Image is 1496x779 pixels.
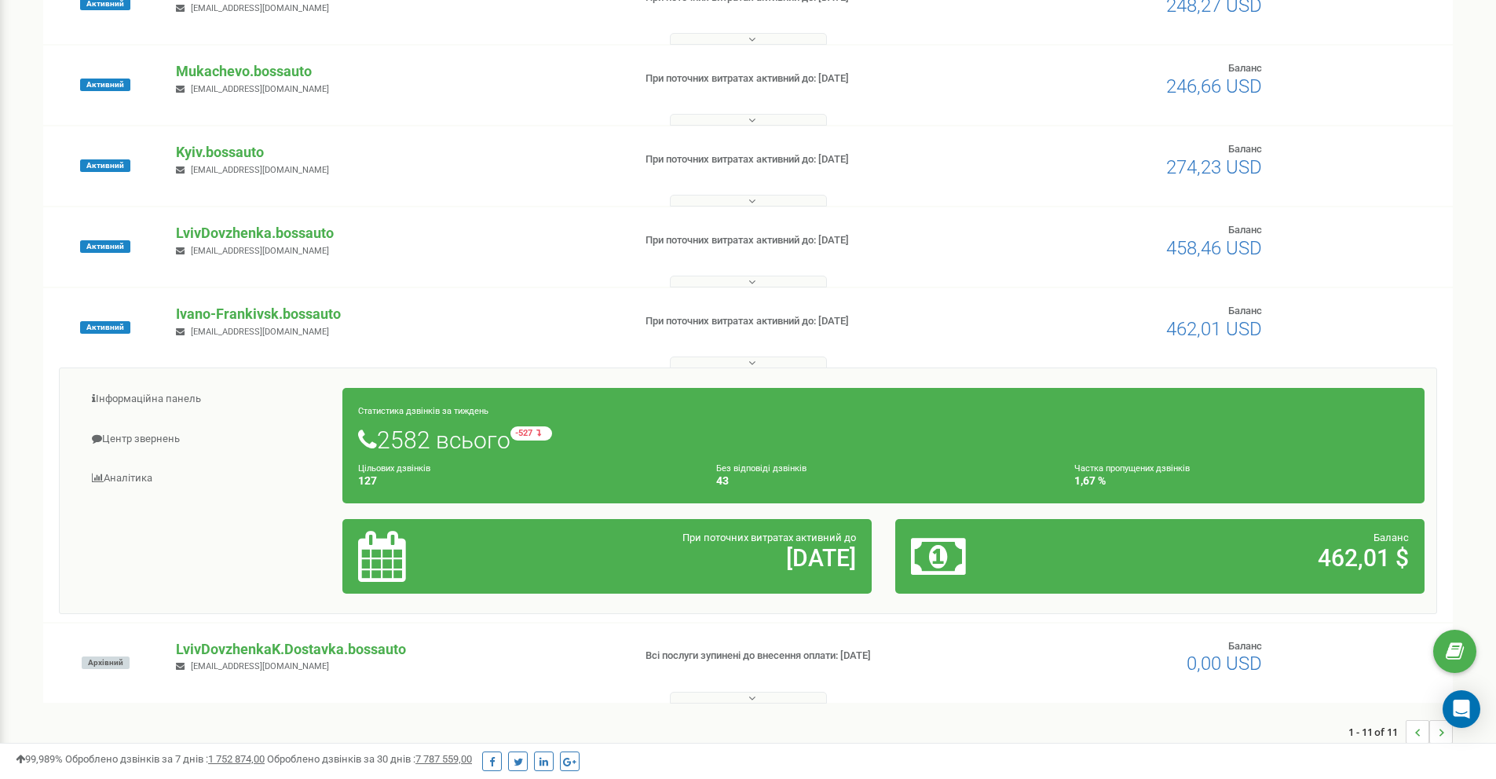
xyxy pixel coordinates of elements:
small: Частка пропущених дзвінків [1074,463,1190,474]
span: 462,01 USD [1166,318,1262,340]
u: 7 787 559,00 [415,753,472,765]
span: Оброблено дзвінків за 30 днів : [267,753,472,765]
span: Активний [80,240,130,253]
span: 99,989% [16,753,63,765]
p: Kyiv.bossauto [176,142,620,163]
span: Баланс [1228,224,1262,236]
a: Центр звернень [71,420,343,459]
span: Активний [80,159,130,172]
h1: 2582 всього [358,426,1409,453]
u: 1 752 874,00 [208,753,265,765]
div: Open Intercom Messenger [1443,690,1480,728]
h4: 1,67 % [1074,475,1409,487]
span: Баланс [1228,305,1262,316]
p: При поточних витратах активний до: [DATE] [646,152,972,167]
span: 274,23 USD [1166,156,1262,178]
h2: 462,01 $ [1085,545,1409,571]
p: Ivano-Frankivsk.bossauto [176,304,620,324]
span: Архівний [82,656,130,669]
span: [EMAIL_ADDRESS][DOMAIN_NAME] [191,661,329,671]
a: Аналiтика [71,459,343,498]
p: При поточних витратах активний до: [DATE] [646,233,972,248]
p: LvivDovzhenka.bossauto [176,223,620,243]
p: При поточних витратах активний до: [DATE] [646,314,972,329]
small: Без відповіді дзвінків [716,463,807,474]
span: [EMAIL_ADDRESS][DOMAIN_NAME] [191,84,329,94]
span: Баланс [1373,532,1409,543]
a: Інформаційна панель [71,380,343,419]
p: Всі послуги зупинені до внесення оплати: [DATE] [646,649,972,664]
span: Активний [80,321,130,334]
h4: 127 [358,475,693,487]
span: Баланс [1228,143,1262,155]
span: [EMAIL_ADDRESS][DOMAIN_NAME] [191,327,329,337]
span: Баланс [1228,62,1262,74]
h2: [DATE] [532,545,856,571]
small: Цільових дзвінків [358,463,430,474]
span: Оброблено дзвінків за 7 днів : [65,753,265,765]
h4: 43 [716,475,1051,487]
nav: ... [1348,704,1453,759]
p: LvivDovzhenkaK.Dostavka.bossauto [176,639,620,660]
span: [EMAIL_ADDRESS][DOMAIN_NAME] [191,246,329,256]
span: Баланс [1228,640,1262,652]
p: Mukachevo.bossauto [176,61,620,82]
span: 246,66 USD [1166,75,1262,97]
small: Статистика дзвінків за тиждень [358,406,488,416]
span: [EMAIL_ADDRESS][DOMAIN_NAME] [191,3,329,13]
small: -527 [510,426,552,441]
span: [EMAIL_ADDRESS][DOMAIN_NAME] [191,165,329,175]
p: При поточних витратах активний до: [DATE] [646,71,972,86]
span: Активний [80,79,130,91]
span: 1 - 11 of 11 [1348,720,1406,744]
span: 0,00 USD [1187,653,1262,675]
span: При поточних витратах активний до [682,532,856,543]
span: 458,46 USD [1166,237,1262,259]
